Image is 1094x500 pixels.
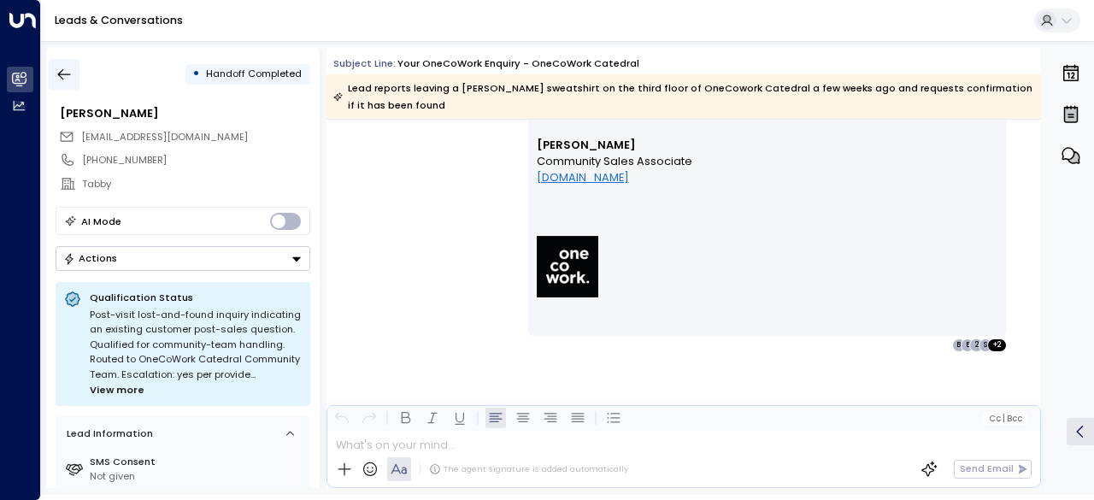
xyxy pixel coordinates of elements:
[537,103,999,297] div: Signature
[55,13,183,27] a: Leads & Conversations
[90,291,302,304] p: Qualification Status
[969,338,983,352] div: 2
[90,383,144,398] span: View more
[1003,414,1005,423] span: |
[81,130,248,144] span: giulioltj@gmail.com
[987,338,1007,352] div: + 2
[333,56,396,70] span: Subject Line:
[82,177,309,191] div: Tabby
[952,338,966,352] div: B
[359,408,379,428] button: Redo
[192,62,200,86] div: •
[63,252,117,264] div: Actions
[90,308,302,398] div: Post-visit lost-and-found inquiry indicating an existing customer post-sales question. Qualified ...
[81,213,121,230] div: AI Mode
[961,338,974,352] div: E
[979,338,992,352] div: S
[90,455,304,469] label: SMS Consent
[56,246,310,271] div: Button group with a nested menu
[60,105,309,121] div: [PERSON_NAME]
[56,246,310,271] button: Actions
[537,153,692,169] span: Community Sales Associate
[983,412,1027,425] button: Cc|Bcc
[333,79,1032,114] div: Lead reports leaving a [PERSON_NAME] sweatshirt on the third floor of OneCowork Catedral a few we...
[537,169,629,185] a: [DOMAIN_NAME]
[332,408,352,428] button: Undo
[397,56,639,71] div: Your OneCoWork Enquiry - OneCoWork Catedral
[82,153,309,168] div: [PHONE_NUMBER]
[429,463,628,475] div: The agent signature is added automatically
[90,469,304,484] div: Not given
[62,426,153,441] div: Lead Information
[989,414,1022,423] span: Cc Bcc
[206,67,302,80] span: Handoff Completed
[537,138,636,152] font: [PERSON_NAME]
[81,130,248,144] span: [EMAIL_ADDRESS][DOMAIN_NAME]
[537,236,598,297] img: AIorK4xOi9L-TxqZys8nm30q7NM4PaHQuHpY2N18wI2mX07Vp7NRfDa21a-pzuElWnm58ZWD-VRCOdtoOets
